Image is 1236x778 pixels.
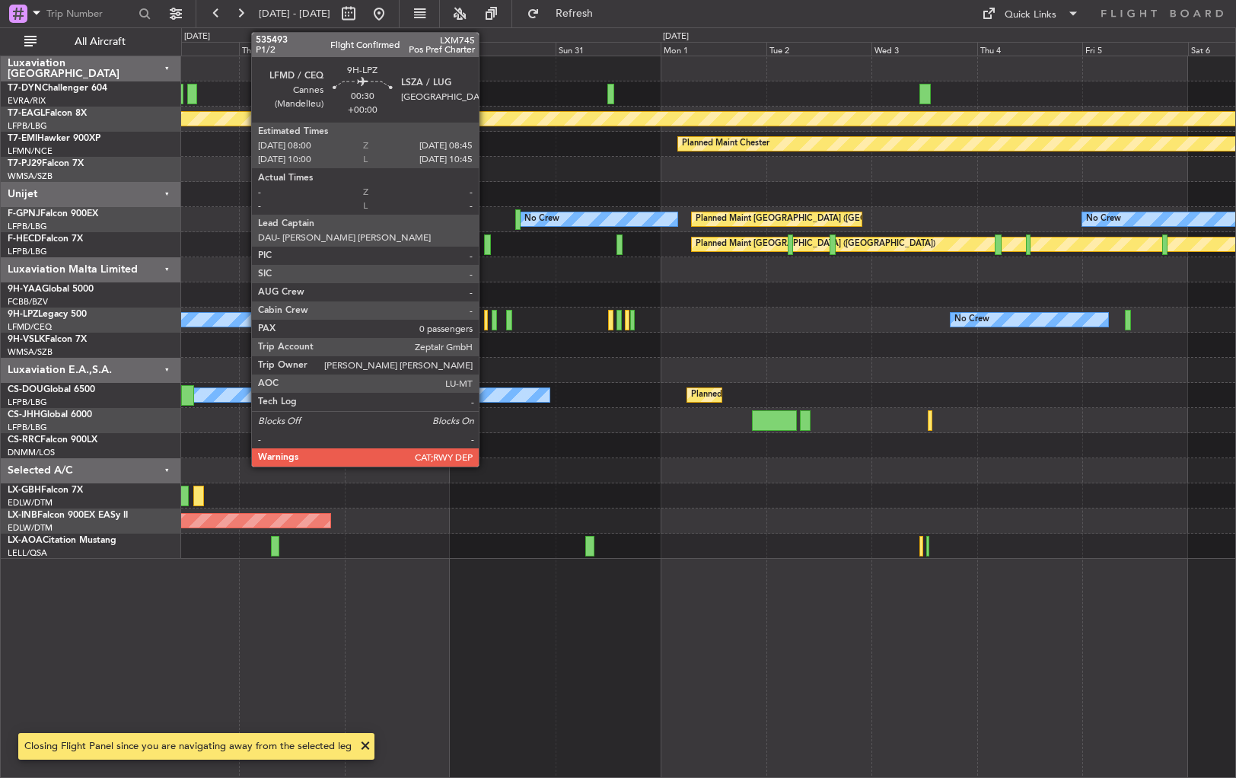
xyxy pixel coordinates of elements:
[8,511,128,520] a: LX-INBFalcon 900EX EASy II
[8,397,47,408] a: LFPB/LBG
[1086,208,1121,231] div: No Crew
[682,132,769,155] div: Planned Maint Chester
[8,335,87,344] a: 9H-VSLKFalcon 7X
[8,296,48,308] a: FCBB/BZV
[696,233,935,256] div: Planned Maint [GEOGRAPHIC_DATA] ([GEOGRAPHIC_DATA])
[8,346,53,358] a: WMSA/SZB
[8,84,107,93] a: T7-DYNChallenger 604
[974,2,1087,26] button: Quick Links
[8,385,43,394] span: CS-DOU
[663,30,689,43] div: [DATE]
[8,435,40,445] span: CS-RRC
[8,536,116,545] a: LX-AOACitation Mustang
[766,42,872,56] div: Tue 2
[871,42,977,56] div: Wed 3
[8,159,84,168] a: T7-PJ29Falcon 7X
[8,285,94,294] a: 9H-YAAGlobal 5000
[345,42,451,56] div: Fri 29
[8,321,52,333] a: LFMD/CEQ
[8,536,43,545] span: LX-AOA
[8,547,47,559] a: LELL/QSA
[954,308,989,331] div: No Crew
[184,30,210,43] div: [DATE]
[661,42,766,56] div: Mon 1
[8,335,45,344] span: 9H-VSLK
[8,447,55,458] a: DNMM/LOS
[8,522,53,534] a: EDLW/DTM
[8,109,45,118] span: T7-EAGL
[134,42,240,56] div: Wed 27
[8,435,97,445] a: CS-RRCFalcon 900LX
[273,434,513,457] div: Planned Maint [GEOGRAPHIC_DATA] ([GEOGRAPHIC_DATA])
[450,42,556,56] div: Sat 30
[8,171,53,182] a: WMSA/SZB
[8,285,42,294] span: 9H-YAA
[977,42,1083,56] div: Thu 4
[8,422,47,433] a: LFPB/LBG
[46,2,134,25] input: Trip Number
[8,385,95,394] a: CS-DOUGlobal 6500
[17,30,165,54] button: All Aircraft
[8,221,47,232] a: LFPB/LBG
[40,37,161,47] span: All Aircraft
[8,134,100,143] a: T7-EMIHawker 900XP
[259,7,330,21] span: [DATE] - [DATE]
[8,310,38,319] span: 9H-LPZ
[8,95,46,107] a: EVRA/RIX
[524,208,559,231] div: No Crew
[543,8,607,19] span: Refresh
[8,109,87,118] a: T7-EAGLFalcon 8X
[8,410,92,419] a: CS-JHHGlobal 6000
[8,209,98,218] a: F-GPNJFalcon 900EX
[8,145,53,157] a: LFMN/NCE
[8,134,37,143] span: T7-EMI
[1005,8,1056,23] div: Quick Links
[8,120,47,132] a: LFPB/LBG
[8,511,37,520] span: LX-INB
[691,384,931,407] div: Planned Maint [GEOGRAPHIC_DATA] ([GEOGRAPHIC_DATA])
[8,310,87,319] a: 9H-LPZLegacy 500
[24,739,352,754] div: Closing Flight Panel since you are navigating away from the selected leg
[520,2,611,26] button: Refresh
[8,486,41,495] span: LX-GBH
[8,234,83,244] a: F-HECDFalcon 7X
[8,209,40,218] span: F-GPNJ
[239,42,345,56] div: Thu 28
[8,410,40,419] span: CS-JHH
[8,84,42,93] span: T7-DYN
[696,208,935,231] div: Planned Maint [GEOGRAPHIC_DATA] ([GEOGRAPHIC_DATA])
[8,234,41,244] span: F-HECD
[1082,42,1188,56] div: Fri 5
[556,42,661,56] div: Sun 31
[8,246,47,257] a: LFPB/LBG
[8,497,53,509] a: EDLW/DTM
[8,486,83,495] a: LX-GBHFalcon 7X
[8,159,42,168] span: T7-PJ29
